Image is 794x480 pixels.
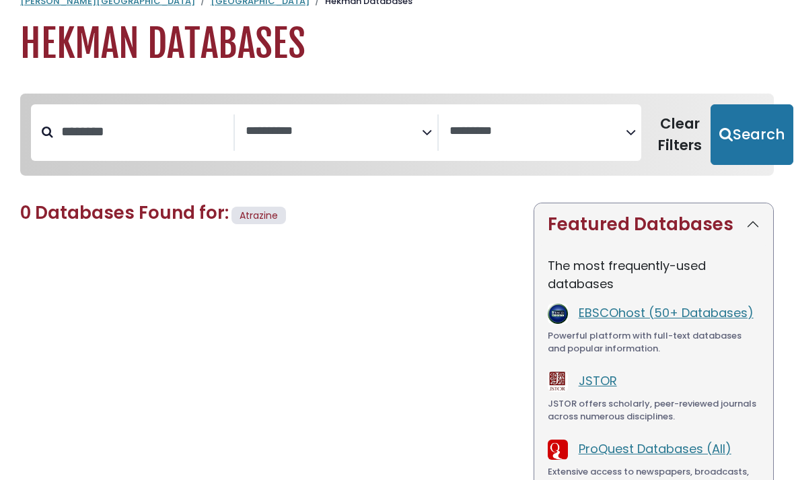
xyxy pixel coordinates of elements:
textarea: Search [246,125,422,139]
a: ProQuest Databases (All) [579,440,731,457]
p: The most frequently-used databases [548,256,760,293]
span: 0 Databases Found for: [20,201,229,225]
a: EBSCOhost (50+ Databases) [579,304,754,321]
button: Clear Filters [649,104,711,165]
span: Atrazine [240,209,278,222]
nav: Search filters [20,94,774,176]
button: Featured Databases [534,203,773,246]
div: JSTOR offers scholarly, peer-reviewed journals across numerous disciplines. [548,397,760,423]
a: JSTOR [579,372,617,389]
div: Powerful platform with full-text databases and popular information. [548,329,760,355]
input: Search database by title or keyword [53,121,233,143]
textarea: Search [449,125,626,139]
button: Submit for Search Results [711,104,793,165]
h1: Hekman Databases [20,22,774,67]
